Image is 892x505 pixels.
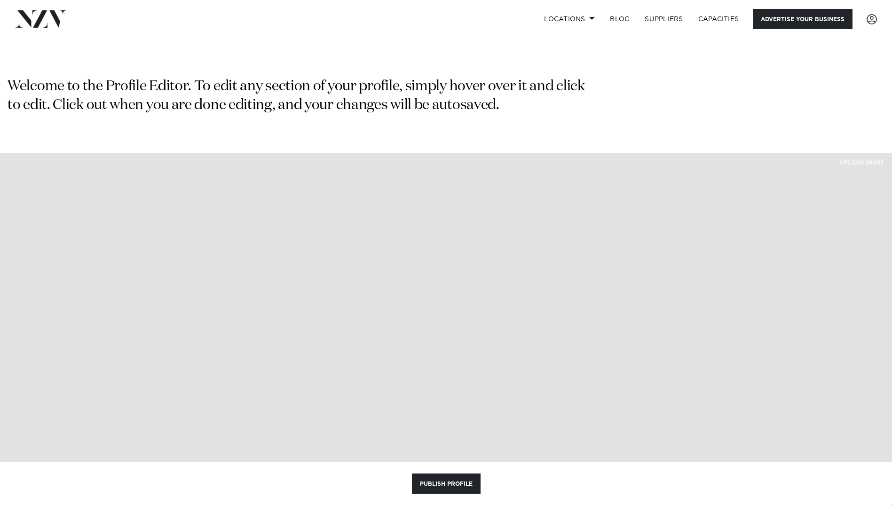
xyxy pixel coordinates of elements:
a: Capacities [691,9,747,29]
img: nzv-logo.png [15,10,66,27]
button: Publish Profile [412,473,481,494]
p: Welcome to the Profile Editor. To edit any section of your profile, simply hover over it and clic... [8,78,589,115]
a: Advertise your business [753,9,853,29]
button: UPLOAD IMAGE [832,153,892,173]
a: Locations [537,9,602,29]
a: SUPPLIERS [637,9,690,29]
a: BLOG [602,9,637,29]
